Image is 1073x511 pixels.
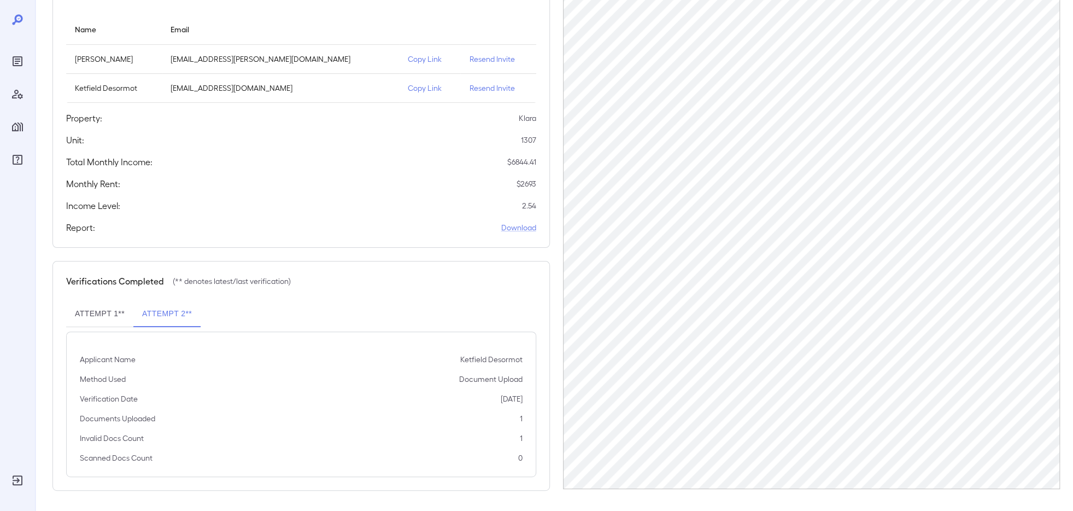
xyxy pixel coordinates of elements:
p: Applicant Name [80,354,136,365]
p: Copy Link [408,54,452,65]
h5: Verifications Completed [66,275,164,288]
p: Documents Uploaded [80,413,155,424]
p: Verification Date [80,393,138,404]
p: 0 [518,452,523,463]
p: $ 6844.41 [507,156,536,167]
p: 1 [520,413,523,424]
p: 2.54 [522,200,536,211]
p: 1307 [521,135,536,146]
p: Copy Link [408,83,452,94]
p: [EMAIL_ADDRESS][PERSON_NAME][DOMAIN_NAME] [171,54,390,65]
h5: Total Monthly Income: [66,155,153,169]
a: Download [501,222,536,233]
p: 1 [520,433,523,444]
p: Klara [519,113,536,124]
h5: Property: [66,112,102,125]
p: [EMAIL_ADDRESS][DOMAIN_NAME] [171,83,390,94]
p: Scanned Docs Count [80,452,153,463]
p: $ 2693 [517,178,536,189]
h5: Unit: [66,133,84,147]
p: Ketfield Desormot [460,354,523,365]
th: Name [66,14,162,45]
h5: Monthly Rent: [66,177,120,190]
p: Method Used [80,374,126,385]
h5: Income Level: [66,199,120,212]
button: Attempt 1** [66,301,133,327]
p: Resend Invite [469,54,527,65]
th: Email [162,14,398,45]
div: Log Out [9,472,26,489]
p: Ketfield Desormot [75,83,153,94]
p: Document Upload [459,374,523,385]
button: Attempt 2** [133,301,201,327]
p: (** denotes latest/last verification) [173,276,291,287]
div: Manage Users [9,85,26,103]
p: [PERSON_NAME] [75,54,153,65]
div: FAQ [9,151,26,169]
p: [DATE] [501,393,523,404]
h5: Report: [66,221,95,234]
p: Resend Invite [469,83,527,94]
div: Manage Properties [9,118,26,136]
p: Invalid Docs Count [80,433,144,444]
div: Reports [9,53,26,70]
table: simple table [66,14,536,103]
